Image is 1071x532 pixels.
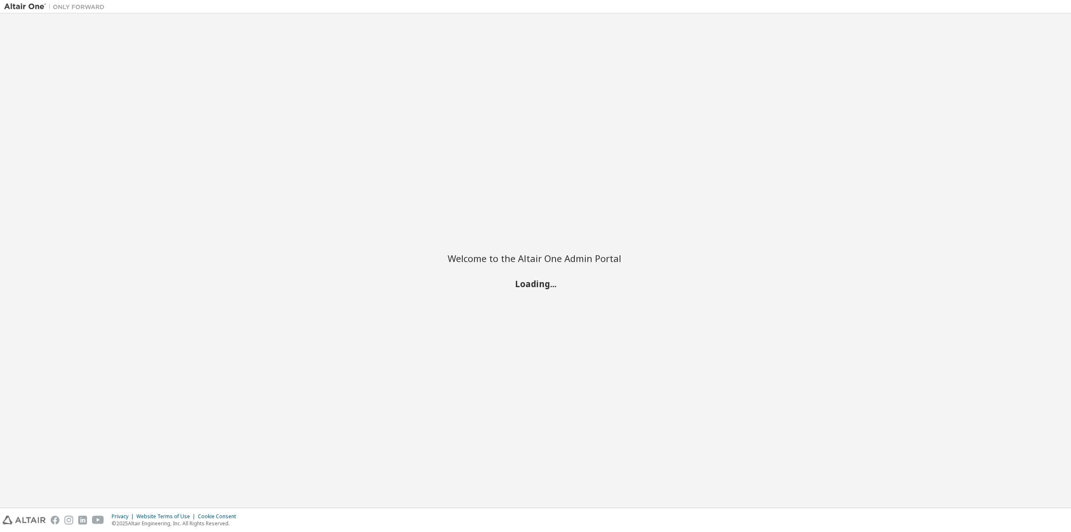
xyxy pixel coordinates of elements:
[198,513,241,520] div: Cookie Consent
[4,3,109,11] img: Altair One
[51,516,59,524] img: facebook.svg
[448,278,623,289] h2: Loading...
[448,252,623,264] h2: Welcome to the Altair One Admin Portal
[3,516,46,524] img: altair_logo.svg
[112,513,136,520] div: Privacy
[64,516,73,524] img: instagram.svg
[112,520,241,527] p: © 2025 Altair Engineering, Inc. All Rights Reserved.
[78,516,87,524] img: linkedin.svg
[92,516,104,524] img: youtube.svg
[136,513,198,520] div: Website Terms of Use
